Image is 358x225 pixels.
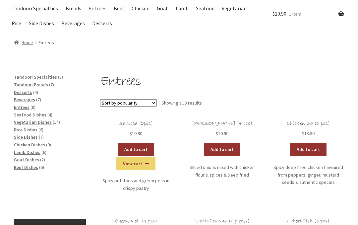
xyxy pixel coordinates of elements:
a: Add to cart: “Chicken 65 (6 pcs)” [290,143,327,156]
a: Beef Dishes [14,164,38,170]
span: $ [272,10,275,17]
a: View cart [116,157,155,170]
span: 6 [43,149,45,155]
h2: Lahori Fish (4 pcs) [272,218,344,224]
a: Chicken Dishes [14,142,45,148]
span: 14 [54,119,59,125]
a: Side Dishes [14,134,38,140]
p: Sliced onions mixed with chicken flour & spices & Deep fried [186,164,258,179]
a: [PERSON_NAME] (4 pcs) $10.90 [186,120,258,137]
span: 4 [49,112,51,118]
span: 6 [40,164,43,170]
a: Lamb [172,1,192,16]
h2: Chicken 65 (6 pcs) [272,120,344,127]
a: Beverages [14,97,35,103]
span: 8 [59,74,62,80]
span: 6 [40,127,42,133]
a: Desserts [89,16,115,31]
a: Breads [62,1,84,16]
a: Tandoori Specialties [9,1,61,16]
a: Seafood Dishes [14,112,46,118]
bdi: 10.90 [216,130,228,136]
p: Showing all 8 results [161,98,202,109]
a: Goat [154,1,171,16]
h2: Garlic Prawns (6 pieces) [186,218,258,224]
a: Vegetarian Dishes [14,119,52,125]
a: Rice Dishes [14,127,37,133]
a: Side Dishes [26,16,57,31]
select: Shop order [100,99,157,107]
h1: Entrees [100,73,344,90]
a: Entrees [14,104,30,110]
h2: [PERSON_NAME] (4 pcs) [186,120,258,127]
a: Chicken 65 (6 pcs) $13.90 [272,120,344,137]
a: Seafood [193,1,217,16]
a: Home [14,39,33,45]
nav: breadcrumbs [14,39,344,46]
a: $10.90 1 item [272,1,344,27]
a: Tandoori Breads [14,82,48,88]
a: Vegetarian [218,1,250,16]
nav: Primary Navigation [14,1,258,31]
a: Add to cart: “Onion Bhaji (4 pcs)” [204,143,240,156]
span: 4 [34,89,37,95]
bdi: 10.90 [130,130,142,136]
a: Beef [110,1,127,16]
a: Lamb Dishes [14,149,40,155]
a: Samosa (2pcs) $10.90 [100,120,172,137]
span: 2 [41,157,44,163]
a: Goat Dishes [14,157,39,163]
span: 7 [50,82,53,88]
a: Add to cart: “Samosa (2pcs)” [118,143,154,156]
bdi: 13.90 [302,130,315,136]
h2: Cheese Roll (4 pcs) [100,218,172,224]
span: $ [216,130,218,136]
h2: Samosa (2pcs) [100,120,172,127]
a: Rice [9,16,25,31]
p: Spicy potatoes and green peas in crispy pastry [100,177,172,192]
span: 9 [47,142,50,148]
span: 7 [40,134,42,140]
span: 8 [32,104,34,110]
p: Spicy deep fried chicken flavoured from peppers, ginger, mustard seeds & authentic species [272,164,344,186]
span: 1 item [289,11,301,17]
span: $ [130,130,132,136]
span: $ [302,130,304,136]
a: Beverages [58,16,88,31]
a: Chicken [129,1,153,16]
span: / [33,39,38,46]
a: Tandoori Specialties [14,74,57,80]
span: 10.90 [272,10,286,17]
span: 7 [37,97,40,103]
a: Desserts [14,89,32,95]
a: Entrees [85,1,109,16]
